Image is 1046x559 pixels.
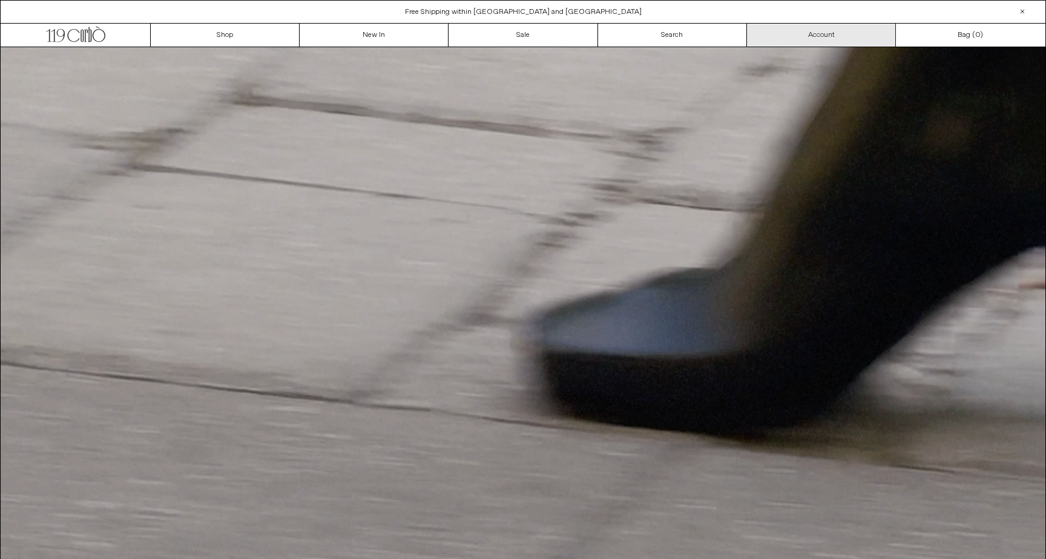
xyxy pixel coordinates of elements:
[598,24,747,47] a: Search
[747,24,896,47] a: Account
[975,30,980,40] span: 0
[449,24,597,47] a: Sale
[405,7,642,17] a: Free Shipping within [GEOGRAPHIC_DATA] and [GEOGRAPHIC_DATA]
[300,24,449,47] a: New In
[975,30,983,41] span: )
[896,24,1045,47] a: Bag ()
[151,24,300,47] a: Shop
